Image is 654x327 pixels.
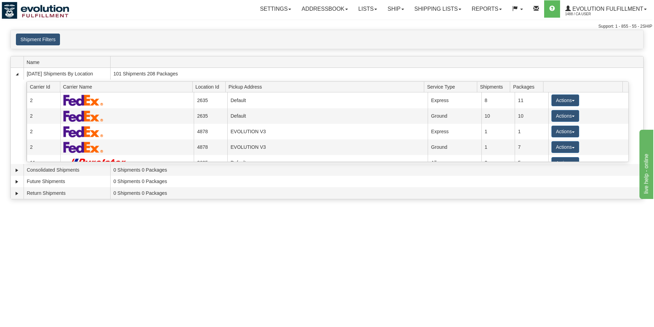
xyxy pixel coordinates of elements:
[110,176,643,188] td: 0 Shipments 0 Packages
[5,4,64,12] div: live help - online
[353,0,382,18] a: Lists
[551,126,579,137] button: Actions
[481,139,515,155] td: 1
[110,164,643,176] td: 0 Shipments 0 Packages
[428,124,481,139] td: Express
[409,0,466,18] a: Shipping lists
[27,139,60,155] td: 2
[515,124,548,139] td: 1
[515,155,548,171] td: 5
[24,68,110,80] td: [DATE] Shipments By Location
[24,187,110,199] td: Return Shipments
[481,92,515,108] td: 8
[194,92,227,108] td: 2635
[481,108,515,124] td: 10
[428,92,481,108] td: Express
[428,139,481,155] td: Ground
[110,187,643,199] td: 0 Shipments 0 Packages
[427,81,477,92] span: Service Type
[110,68,643,80] td: 101 Shipments 208 Packages
[2,2,69,19] img: logo1488.jpg
[24,164,110,176] td: Consolidated Shipments
[194,155,227,171] td: 2635
[638,128,653,199] iframe: chat widget
[63,81,192,92] span: Carrier Name
[24,176,110,188] td: Future Shipments
[551,141,579,153] button: Actions
[16,34,60,45] button: Shipment Filters
[296,0,353,18] a: Addressbook
[227,155,428,171] td: Default
[551,94,579,106] button: Actions
[14,178,20,185] a: Expand
[63,126,103,137] img: FedEx Express®
[515,139,548,155] td: 7
[515,108,548,124] td: 10
[63,158,129,167] img: Purolator
[481,155,515,171] td: 2
[27,155,60,171] td: 11
[571,6,643,12] span: Evolution Fulfillment
[27,92,60,108] td: 2
[228,81,424,92] span: Pickup Address
[227,139,428,155] td: EVOLUTION V3
[194,108,227,124] td: 2635
[428,108,481,124] td: Ground
[551,157,579,169] button: Actions
[63,94,103,106] img: FedEx Express®
[227,108,428,124] td: Default
[27,124,60,139] td: 2
[515,92,548,108] td: 11
[63,142,103,153] img: FedEx Express®
[382,0,409,18] a: Ship
[14,71,20,78] a: Collapse
[551,110,579,122] button: Actions
[513,81,543,92] span: Packages
[2,24,652,29] div: Support: 1 - 855 - 55 - 2SHIP
[466,0,507,18] a: Reports
[227,124,428,139] td: EVOLUTION V3
[195,81,226,92] span: Location Id
[27,108,60,124] td: 2
[227,92,428,108] td: Default
[480,81,510,92] span: Shipments
[63,110,103,122] img: FedEx Express®
[194,139,227,155] td: 4878
[30,81,60,92] span: Carrier Id
[565,11,617,18] span: 1488 / CA User
[255,0,296,18] a: Settings
[481,124,515,139] td: 1
[14,190,20,197] a: Expand
[428,155,481,171] td: All
[27,57,110,67] span: Name
[14,167,20,174] a: Expand
[194,124,227,139] td: 4878
[560,0,652,18] a: Evolution Fulfillment 1488 / CA User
